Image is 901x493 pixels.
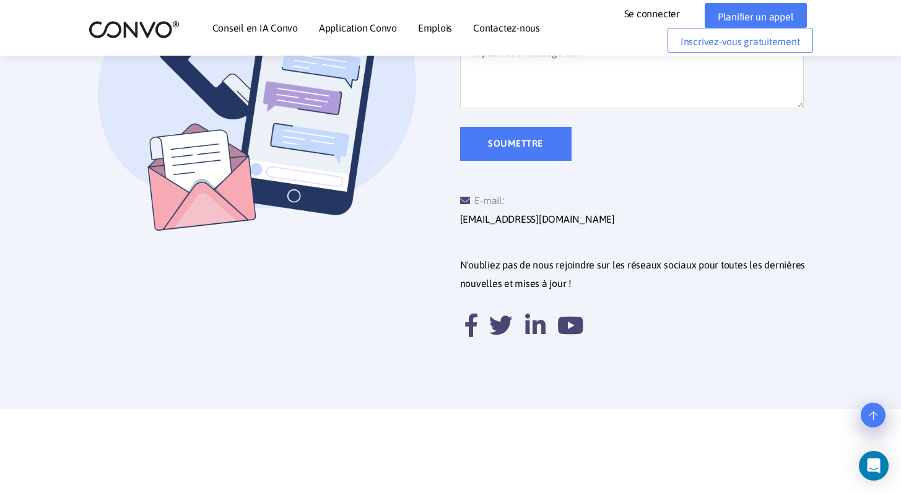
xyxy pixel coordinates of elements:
[473,22,540,33] font: Contactez-nous
[460,210,615,229] a: [EMAIL_ADDRESS][DOMAIN_NAME]
[474,195,503,206] font: E-mail:
[319,22,397,33] font: Application Convo
[681,36,800,47] font: Inscrivez-vous gratuitement
[624,8,680,19] font: Se connecter
[418,23,452,33] a: Emplois
[473,23,540,33] a: Contactez-nous
[319,23,397,33] a: Application Convo
[668,28,813,53] a: Inscrivez-vous gratuitement
[718,11,794,22] font: Planifier un appel
[705,3,807,28] a: Planifier un appel
[212,23,298,33] a: Conseil en IA Convo
[460,127,572,161] input: Soumettre
[212,22,298,33] font: Conseil en IA Convo
[859,451,889,481] div: Open Intercom Messenger
[460,259,806,270] font: N'oubliez pas de nous rejoindre sur les réseaux sociaux pour toutes les dernières
[460,278,572,289] font: nouvelles et mises à jour !
[624,3,699,23] a: Se connecter
[418,22,452,33] font: Emplois
[89,20,180,39] img: logo_2.png
[460,213,615,225] font: [EMAIL_ADDRESS][DOMAIN_NAME]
